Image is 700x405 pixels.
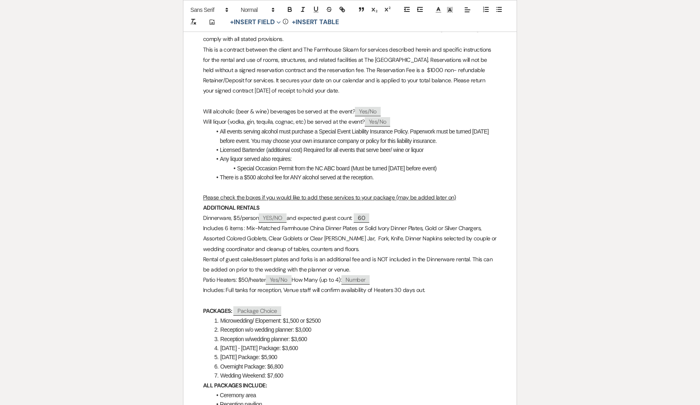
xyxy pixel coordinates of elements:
[212,325,497,334] li: Reception w/o wedding planner: $3,000
[233,306,281,316] span: Package Choice
[203,223,497,254] p: Includes 6 items : Mix-Matched Farmhouse China Dinner Plates or Solid Ivory Dinner Plates, Gold o...
[433,5,444,15] span: Text Color
[203,307,232,314] strong: PACKAGES:
[203,285,497,295] p: Includes: Full tanks for reception, Venue staff will confirm availability of Heaters 30 days out.
[211,145,497,154] li: Licensed Bartender (additional cost) Required for all events that serve beer/ wine or liquor
[203,382,267,389] strong: ALL PACKAGES INCLUDE:
[259,213,287,223] span: YES/NO
[212,371,497,380] li: Wedding Weekend: $7,600
[211,173,497,182] li: There is a $500 alcohol fee for ANY alcohol served at the reception.
[230,19,234,25] span: +
[341,275,370,285] span: Number
[462,5,473,15] span: Alignment
[212,353,497,362] li: [DATE] Package: $5,900
[444,5,456,15] span: Text Background Color
[211,127,497,145] li: All events serving alcohol must purchase a Special Event Liability Insurance Policy. Paperwork mu...
[203,213,497,223] p: Dinnerware, $5/person and expected guest count:
[266,275,291,285] span: Yes/No
[292,19,296,25] span: +
[212,316,497,325] li: Microwedding/ Elopement: $1,500 or $2500
[203,275,497,285] p: Patio Heaters: $50/heater How Many (up to 4):
[212,335,497,344] li: Reception w/wedding planner: $3,600
[203,204,260,211] strong: ADDITIONAL RENTALS
[203,45,497,96] p: This is a contract between the client and The Farmhouse Siloam for services described herein and ...
[354,213,369,223] span: 60
[211,164,497,173] li: Special Occasion Permit from the NC ABC board (Must be turned [DATE] before event)
[355,107,381,116] span: Yes/No
[237,5,277,15] span: Header Formats
[365,117,391,127] span: Yes/No
[289,17,342,27] button: +Insert Table
[203,254,497,275] p: Rental of guest cake/dessert plates and forks is an additional fee and is NOT included in the Din...
[211,154,497,163] li: Any liquor served also requires:
[203,194,456,201] u: Please check the boxes if you would like to add these services to your package (may be added late...
[212,344,497,353] li: [DATE] - [DATE] Package: $3,600
[227,17,284,27] button: Insert Field
[203,106,497,117] p: Will alcoholic (beer & wine) beverages be served at the event?
[203,117,497,127] p: Will liquor (vodka, gin, tequila, cognac, etc) be served at the event?
[212,362,497,371] li: Overnight Package: $6,800
[211,391,497,400] li: Ceremony area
